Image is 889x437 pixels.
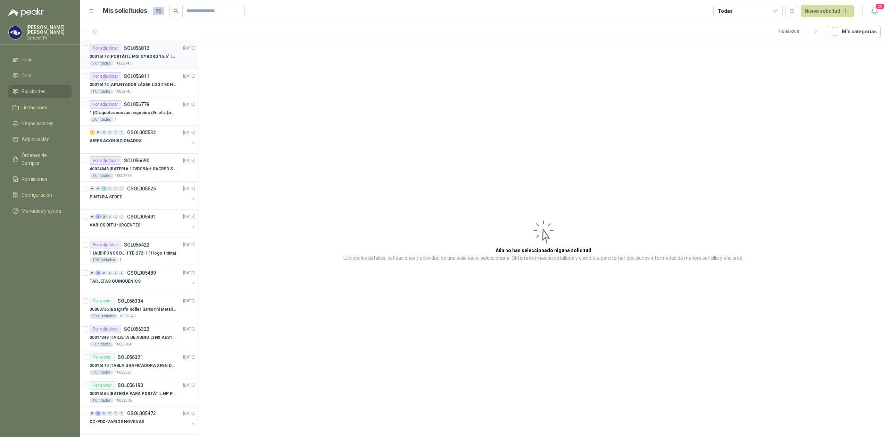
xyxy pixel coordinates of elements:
p: [DATE] [183,270,195,276]
div: Por adjudicar [90,325,121,333]
div: 0 [101,130,107,135]
div: 0 [90,411,95,416]
div: 0 [90,271,95,275]
div: Por adjudicar [90,156,121,165]
p: 10002743 [115,61,132,66]
p: 1 [115,117,117,122]
p: [DATE] [183,186,195,192]
div: 2 [95,271,101,275]
p: 1 | Chaquetas nuevas negocios (En el adjunto mas informacion) [90,110,176,116]
a: Inicio [8,53,72,66]
div: 0 [113,186,118,191]
h3: Aún no has seleccionado niguna solicitud [496,247,591,254]
span: Configuración [22,191,52,199]
a: Licitaciones [8,101,72,114]
p: TARJETAS QUINQUENIOS [90,278,141,285]
div: 0 [119,130,124,135]
p: 30016173 | PORTÁTIL MSI CYBORG 15.6" INTEL I7 RAM 32GB - 1 TB / Nvidia GeForce RTX 4050 [90,53,176,60]
div: 0 [113,130,118,135]
p: SOL056422 [124,242,149,247]
p: [DATE] [183,382,195,389]
span: Inicio [22,56,33,63]
p: GSOL005489 [127,271,156,275]
p: [PERSON_NAME] [PERSON_NAME] [26,25,72,35]
div: 3 [95,214,101,219]
a: Por adjudicarSOL056778[DATE] 1 |Chaquetas nuevas negocios (En el adjunto mas informacion)6 Unidades1 [80,97,198,126]
h1: Mis solicitudes [103,6,147,16]
div: Por enviar [90,297,115,305]
a: 2 0 0 0 0 0 GSOL005532[DATE] AIRES ACONDICIONADOS [90,128,196,151]
div: 0 [119,271,124,275]
p: [DATE] [183,326,195,333]
div: 2 [101,186,107,191]
p: 30014349 | TARJETA DE AUDIO LYNX AES16E AES/EBU PCI [90,334,176,341]
p: SOL056334 [118,299,143,303]
div: 0 [113,214,118,219]
a: Por adjudicarSOL056811[DATE] 30016172 |APUNTADOR LÁSER LOGITECH R4001 Unidades10002743 [80,69,198,97]
p: VARIOS DITU *URGENTES [90,222,140,229]
a: Órdenes de Compra [8,149,72,170]
p: [DATE] [183,354,195,361]
p: [DATE] [183,129,195,136]
div: 0 [107,411,113,416]
div: Por enviar [90,381,115,389]
span: 75 [153,7,164,15]
div: Por enviar [90,353,115,361]
p: 30016172 | APUNTADOR LÁSER LOGITECH R400 [90,82,176,88]
p: 30003736 | Bolígrafo Roller Santorini Metalizado COLOR MORADO 1logo [90,306,176,313]
p: SOL056778 [124,102,149,107]
a: Manuales y ayuda [8,204,72,217]
p: SOL056190 [118,383,143,388]
span: Remisiones [22,175,47,183]
button: Nueva solicitud [801,5,854,17]
p: SOL056690 [124,158,149,163]
div: 6 Unidades [90,173,114,179]
a: Chat [8,69,72,82]
div: 0 [119,186,124,191]
p: [DATE] [183,157,195,164]
div: 1 - 50 de 208 [779,26,821,37]
div: 700 Unidades [90,314,118,319]
span: Manuales y ayuda [22,207,61,215]
a: Configuración [8,188,72,202]
a: Por enviarSOL056190[DATE] 30016165 |BATERÍA PARA PORTÁTIL HP PROBOOK 430 G81 Unidades10002306 [80,378,198,406]
p: Explora los detalles, cotizaciones y actividad de una solicitud al seleccionarla. Obtén informaci... [343,254,743,263]
a: Solicitudes [8,85,72,98]
a: Adjudicación [8,133,72,146]
p: AIRES ACONDICIONADOS [90,138,142,144]
a: Por enviarSOL056321[DATE] 30016170 |TABLA GRAFICADORA XPEN DECO MINI 73 Unidades10002658 [80,350,198,378]
div: 0 [90,214,95,219]
a: Por enviarSOL056334[DATE] 30003736 |Bolígrafo Roller Santorini Metalizado COLOR MORADO 1logo700 U... [80,294,198,322]
p: 10002775 [115,173,132,179]
div: 0 [95,130,101,135]
p: [DATE] [183,410,195,417]
p: DC-PDO-VARIOS NOVENAS [90,419,144,425]
img: Company Logo [9,26,22,39]
div: 6 Unidades [90,117,114,122]
p: GSOL005525 [127,186,156,191]
p: 10002658 [115,370,132,375]
a: 0 2 0 0 0 0 GSOL005489[DATE] TARJETAS QUINQUENIOS [90,269,196,291]
div: 0 [107,214,113,219]
span: 20 [875,3,885,10]
a: Por adjudicarSOL056690[DATE] 40024643 |BATERIA 12VDC9AH SACRED SUN BTSSP12-9HR6 Unidades10002775 [80,154,198,182]
div: 2 [101,214,107,219]
p: [DATE] [183,101,195,108]
a: Por adjudicarSOL056422[DATE] 1 |AUDÍFONOS DJ II TE-272-1 (1 logo 1 tinta)100 Unidades1 [80,238,198,266]
span: Licitaciones [22,104,47,111]
span: Chat [22,72,32,79]
p: GSOL005473 [127,411,156,416]
span: Órdenes de Compra [22,152,65,167]
div: 2 [90,130,95,135]
a: Por adjudicarSOL056812[DATE] 30016173 |PORTÁTIL MSI CYBORG 15.6" INTEL I7 RAM 32GB - 1 TB / Nvidi... [80,41,198,69]
p: 10002306 [115,398,132,403]
a: 0 3 2 0 0 0 GSOL005491[DATE] VARIOS DITU *URGENTES [90,213,196,235]
div: 1 Unidades [90,89,114,94]
div: Por adjudicar [90,241,121,249]
p: 1 [119,257,121,263]
p: Caracol TV [26,36,72,40]
a: 0 0 2 0 0 0 GSOL005525[DATE] PINTURA SEDES [90,185,196,207]
p: 10002384 [115,342,132,347]
p: [DATE] [183,298,195,305]
div: 1 Unidades [90,398,114,403]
